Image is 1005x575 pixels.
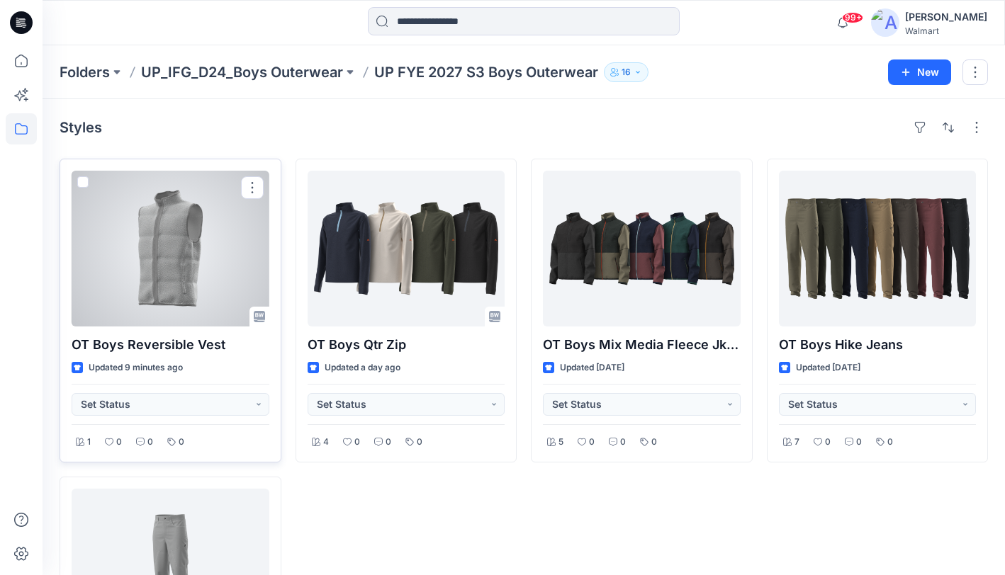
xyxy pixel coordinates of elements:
[308,171,505,326] a: OT Boys Qtr Zip
[147,435,153,450] p: 0
[308,335,505,355] p: OT Boys Qtr Zip
[141,62,343,82] a: UP_IFG_D24_Boys Outerwear
[796,360,860,375] p: Updated [DATE]
[87,435,91,450] p: 1
[543,335,741,355] p: OT Boys Mix Media Fleece Jkt (non ASTM)
[386,435,391,450] p: 0
[323,435,329,450] p: 4
[825,435,831,450] p: 0
[89,360,183,375] p: Updated 9 minutes ago
[589,435,595,450] p: 0
[417,435,422,450] p: 0
[374,62,598,82] p: UP FYE 2027 S3 Boys Outerwear
[779,171,977,326] a: OT Boys Hike Jeans
[779,335,977,355] p: OT Boys Hike Jeans
[560,360,624,375] p: Updated [DATE]
[543,171,741,326] a: OT Boys Mix Media Fleece Jkt (non ASTM)
[116,435,122,450] p: 0
[72,335,269,355] p: OT Boys Reversible Vest
[905,8,987,25] div: [PERSON_NAME]
[842,12,863,23] span: 99+
[620,435,626,450] p: 0
[887,435,893,450] p: 0
[795,435,799,450] p: 7
[905,25,987,36] div: Walmart
[871,8,899,37] img: avatar
[179,435,184,450] p: 0
[622,64,631,80] p: 16
[604,62,649,82] button: 16
[325,360,400,375] p: Updated a day ago
[856,435,862,450] p: 0
[888,59,951,85] button: New
[651,435,657,450] p: 0
[354,435,360,450] p: 0
[60,119,102,136] h4: Styles
[60,62,110,82] a: Folders
[72,171,269,326] a: OT Boys Reversible Vest
[558,435,563,450] p: 5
